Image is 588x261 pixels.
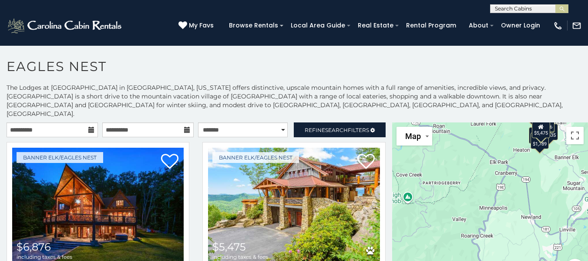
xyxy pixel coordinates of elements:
[357,153,375,171] a: Add to favorites
[225,19,282,32] a: Browse Rentals
[405,132,421,141] span: Map
[17,152,103,163] a: Banner Elk/Eagles Nest
[212,254,268,260] span: including taxes & fees
[539,124,558,140] div: $3,635
[212,241,246,253] span: $5,475
[17,254,72,260] span: including taxes & fees
[528,127,547,144] div: $2,611
[189,21,214,30] span: My Favs
[294,122,385,137] a: RefineSearchFilters
[353,19,398,32] a: Real Estate
[17,241,51,253] span: $6,876
[497,19,544,32] a: Owner Login
[531,132,549,149] div: $1,789
[566,127,584,144] button: Toggle fullscreen view
[532,122,550,138] div: $5,475
[7,17,124,34] img: White-1-2.png
[161,153,178,171] a: Add to favorites
[286,19,349,32] a: Local Area Guide
[305,127,369,133] span: Refine Filters
[553,21,563,31] img: phone-regular-white.png
[178,21,216,31] a: My Favs
[464,19,493,32] a: About
[212,152,299,163] a: Banner Elk/Eagles Nest
[572,21,581,31] img: mail-regular-white.png
[402,19,460,32] a: Rental Program
[325,127,348,133] span: Search
[396,127,432,146] button: Change map style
